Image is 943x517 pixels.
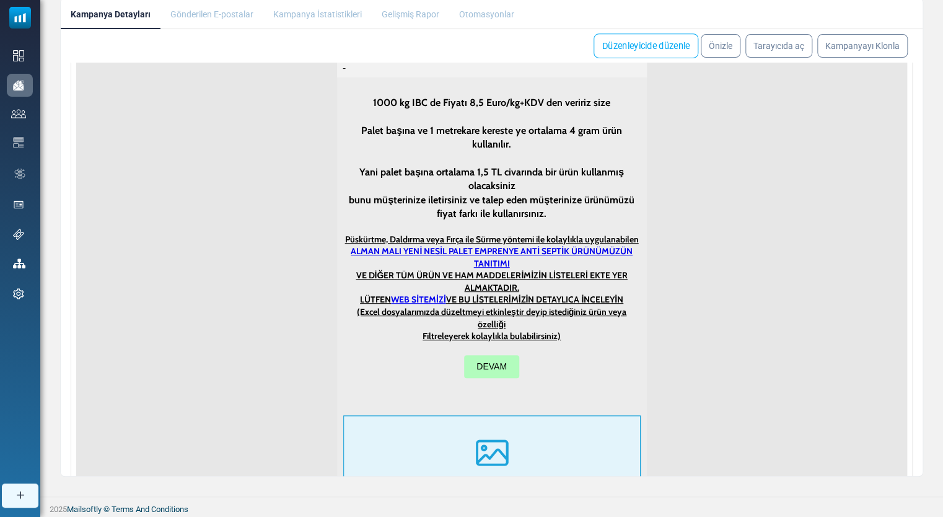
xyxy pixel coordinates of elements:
a: Mailsoftly © [67,505,110,514]
img: email-templates-icon.svg [13,137,24,148]
a: Düzenleyicide düzenle [594,33,698,58]
a: Kampanyayı Klonla [817,34,908,58]
img: workflow.svg [13,167,27,181]
img: contacts-icon.svg [11,109,26,118]
img: settings-icon.svg [13,288,24,299]
img: mailsoftly_icon_blue_white.svg [9,7,31,29]
u: VE BU LİSTELERİMİZİN DETAYLICA İNCELEYİN (Excel dosyalarımızda düzeltmeyi etkinleştir deyip isted... [357,294,626,329]
img: landing_pages.svg [13,199,24,210]
u: VE DİĞER TÜM ÜRÜN VE HAM MADDELERİMİZİN LİSTELERİ EKTE YER ALMAKTADIR. [356,270,627,293]
p: 1000 kg IBC de Fiyatı 8,5 Euro/kg+KDV den veririz size Palet başına ve 1 metrekare kereste ye ort... [343,96,641,166]
img: dashboard-icon.svg [13,50,24,61]
u: LÜTFEN [360,294,391,305]
a: WEB SİTEMİZİ [391,294,446,305]
a: ALMAN MALI YENİ NESİL PALET EMPRENYE ANTİ SEPTİK ÜRÜNÜMÜZÜN TANITIMI [351,245,633,269]
span: translation missing: tr.layouts.footer.terms_and_conditions [112,505,188,514]
img: support-icon.svg [13,229,24,240]
img: campaigns-icon-active.png [13,80,24,91]
a: Önizle [701,34,740,58]
span: DEVAM [476,361,507,371]
u: Püskürtme, Daldırma veya Fırça ile Sürme yöntemi ile kolaylıkla uygulanabilen [345,234,639,245]
a: Terms And Conditions [112,505,188,514]
a: Tarayıcıda aç [745,34,812,58]
a: DEVAM [464,355,519,378]
p: Yani palet başına ortalama 1,5 TL civarında bir ürün kullanmış olacaksiniz bunu müşterinize ileti... [343,166,641,221]
u: Filtreleyerek kolaylıkla bulabilirsiniz) [423,330,561,342]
